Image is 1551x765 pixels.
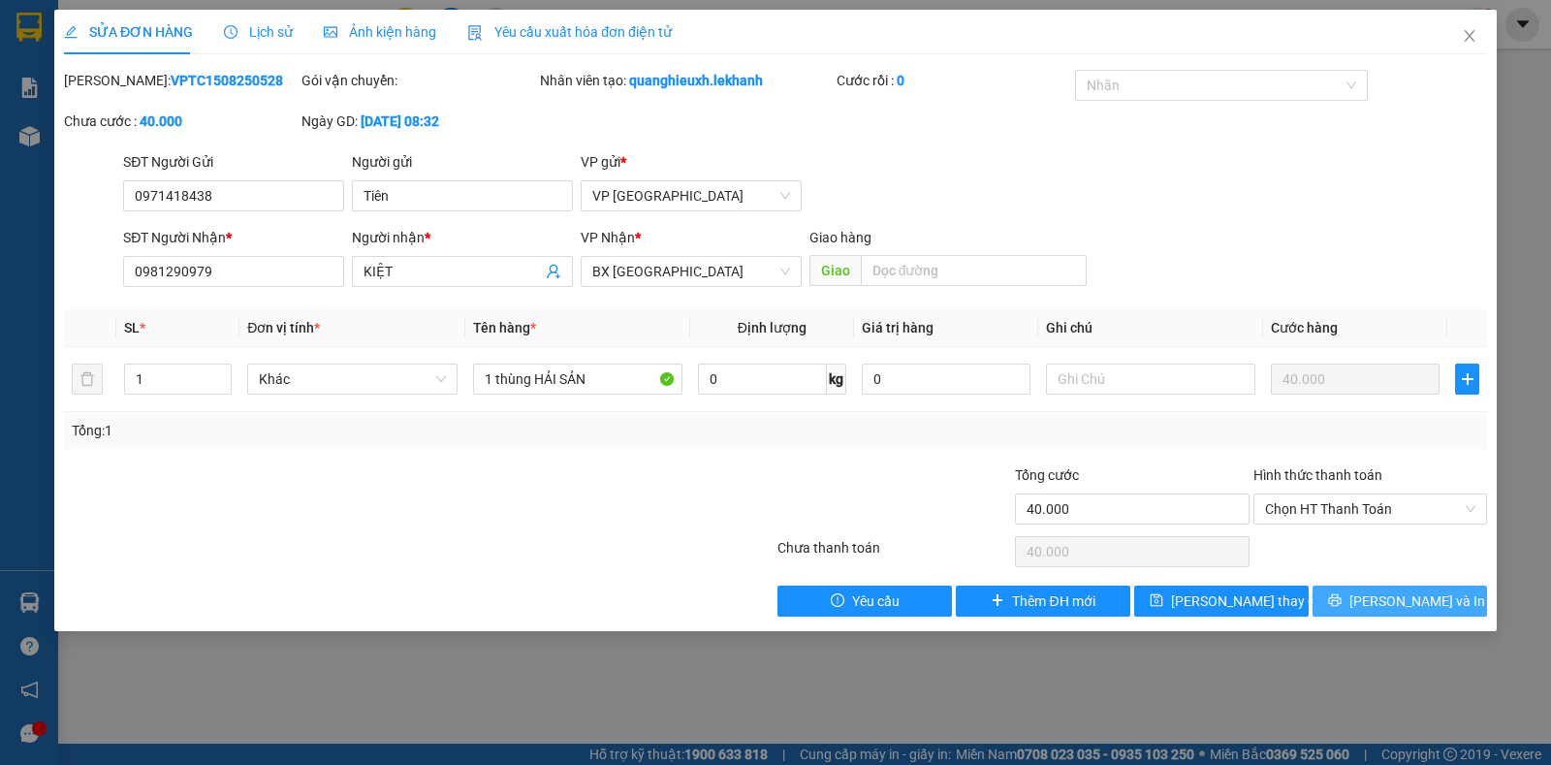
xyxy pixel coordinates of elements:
span: picture [324,25,337,39]
div: Tổng: 1 [72,420,600,441]
div: SĐT Người Nhận [123,227,344,248]
input: VD: Bàn, Ghế [473,364,682,395]
b: 0 [897,73,904,88]
span: save [1150,593,1163,609]
span: Chọn HT Thanh Toán [1265,494,1475,524]
span: Lịch sử [224,24,293,40]
span: clock-circle [224,25,237,39]
b: 40.000 [140,113,182,129]
span: Giá trị hàng [862,320,934,335]
div: Gói vận chuyển: [301,70,535,91]
th: Ghi chú [1038,309,1263,347]
div: Nhân viên tạo: [540,70,834,91]
span: VP Nhận [581,230,635,245]
span: Giao [809,255,861,286]
span: edit [64,25,78,39]
span: user-add [546,264,561,279]
span: Yêu cầu [852,590,900,612]
span: Ảnh kiện hàng [324,24,436,40]
span: Tổng cước [1015,467,1079,483]
button: plusThêm ĐH mới [956,586,1130,617]
span: close [1462,28,1477,44]
span: Khác [259,365,445,394]
span: printer [1328,593,1342,609]
span: Định lượng [738,320,807,335]
span: Giao hàng [809,230,871,245]
span: Đơn vị tính [247,320,320,335]
span: SL [124,320,140,335]
span: BX Tân Châu [592,257,790,286]
span: kg [827,364,846,395]
button: delete [72,364,103,395]
label: Hình thức thanh toán [1253,467,1382,483]
div: Ngày GD: [301,111,535,132]
button: exclamation-circleYêu cầu [777,586,952,617]
button: Close [1442,10,1497,64]
div: Cước rồi : [837,70,1070,91]
input: 0 [1271,364,1440,395]
span: SỬA ĐƠN HÀNG [64,24,193,40]
b: quanghieuxh.lekhanh [629,73,763,88]
input: Dọc đường [861,255,1088,286]
button: plus [1455,364,1479,395]
span: [PERSON_NAME] và In [1349,590,1485,612]
b: VPTC1508250528 [171,73,283,88]
span: Tên hàng [473,320,536,335]
div: Người gửi [352,151,573,173]
input: Ghi Chú [1046,364,1255,395]
div: Người nhận [352,227,573,248]
span: Thêm ĐH mới [1012,590,1094,612]
div: VP gửi [581,151,802,173]
span: Cước hàng [1271,320,1338,335]
div: [PERSON_NAME]: [64,70,298,91]
div: Chưa thanh toán [775,537,1013,571]
img: icon [467,25,483,41]
span: Yêu cầu xuất hóa đơn điện tử [467,24,672,40]
span: plus [991,593,1004,609]
div: Chưa cước : [64,111,298,132]
button: save[PERSON_NAME] thay đổi [1134,586,1309,617]
span: VP Tân Bình [592,181,790,210]
div: SĐT Người Gửi [123,151,344,173]
button: printer[PERSON_NAME] và In [1313,586,1487,617]
b: [DATE] 08:32 [361,113,439,129]
span: plus [1456,371,1478,387]
span: [PERSON_NAME] thay đổi [1171,590,1326,612]
span: exclamation-circle [831,593,844,609]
